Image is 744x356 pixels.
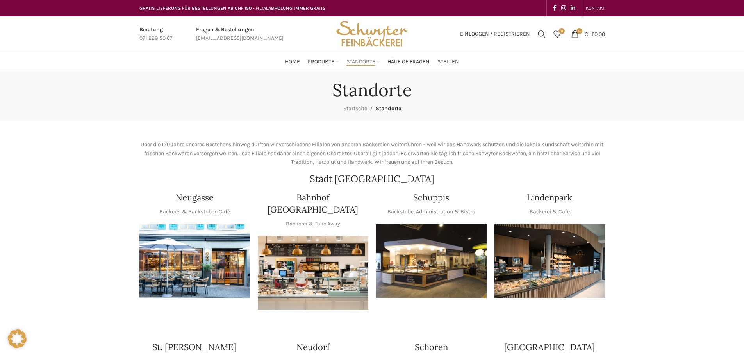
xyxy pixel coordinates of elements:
span: Einloggen / Registrieren [460,31,530,37]
a: 0 CHF0.00 [567,26,609,42]
span: Produkte [308,58,334,66]
h4: [GEOGRAPHIC_DATA] [504,341,595,353]
div: Secondary navigation [582,0,609,16]
span: 0 [576,28,582,34]
span: Stellen [437,58,459,66]
h4: Bahnhof [GEOGRAPHIC_DATA] [258,191,368,216]
a: Instagram social link [559,3,568,14]
div: Meine Wunschliste [550,26,565,42]
a: Stellen [437,54,459,70]
span: Home [285,58,300,66]
span: Standorte [346,58,375,66]
a: Site logo [334,30,410,37]
img: Bahnhof St. Gallen [258,236,368,310]
img: 150130-Schwyter-013 [376,224,487,298]
a: Home [285,54,300,70]
h4: Neugasse [176,191,214,204]
p: Backstube, Administration & Bistro [387,208,475,216]
span: Standorte [376,105,401,112]
div: Main navigation [136,54,609,70]
a: Linkedin social link [568,3,578,14]
a: Produkte [308,54,339,70]
span: 0 [559,28,565,34]
bdi: 0.00 [585,30,605,37]
h2: Stadt [GEOGRAPHIC_DATA] [139,174,605,184]
img: Bäckerei Schwyter [334,16,410,52]
a: Facebook social link [551,3,559,14]
span: KONTAKT [586,5,605,11]
h4: Neudorf [296,341,330,353]
p: Über die 120 Jahre unseres Bestehens hinweg durften wir verschiedene Filialen von anderen Bäckere... [139,140,605,166]
a: 0 [550,26,565,42]
h4: Schoren [415,341,448,353]
a: Standorte [346,54,380,70]
a: Startseite [343,105,367,112]
a: Häufige Fragen [387,54,430,70]
a: Einloggen / Registrieren [456,26,534,42]
h4: Schuppis [413,191,449,204]
a: Infobox link [139,25,173,43]
span: GRATIS LIEFERUNG FÜR BESTELLUNGEN AB CHF 150 - FILIALABHOLUNG IMMER GRATIS [139,5,326,11]
a: Infobox link [196,25,284,43]
h4: Lindenpark [527,191,572,204]
p: Bäckerei & Café [530,208,570,216]
span: CHF [585,30,594,37]
a: Suchen [534,26,550,42]
h4: St. [PERSON_NAME] [152,341,237,353]
a: KONTAKT [586,0,605,16]
img: Neugasse [139,224,250,298]
h1: Standorte [332,80,412,100]
img: 017-e1571925257345 [494,224,605,298]
p: Bäckerei & Take Away [286,220,340,228]
span: Häufige Fragen [387,58,430,66]
p: Bäckerei & Backstuben Café [159,208,230,216]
